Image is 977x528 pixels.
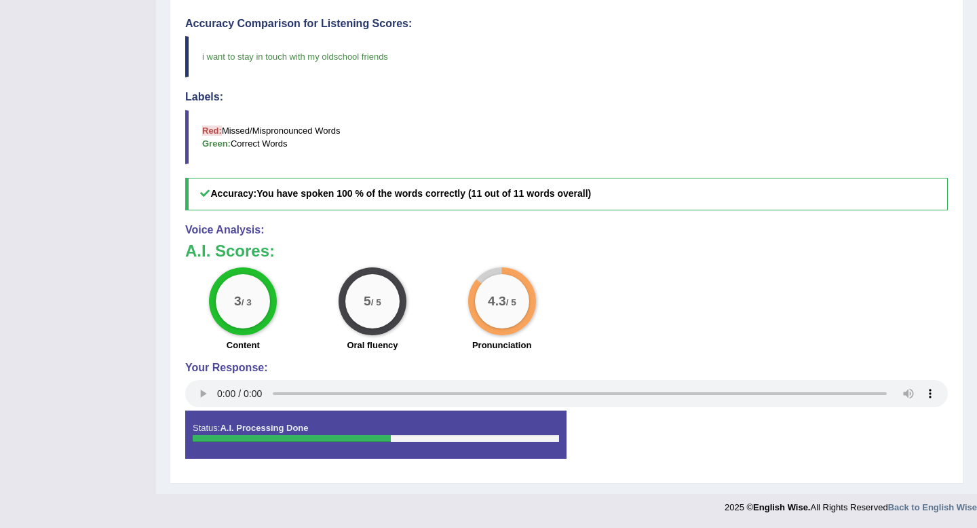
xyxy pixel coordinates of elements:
label: Pronunciation [472,339,531,352]
span: i want to stay in touch with my old [202,52,334,62]
h5: Accuracy: [185,178,948,210]
h4: Accuracy Comparison for Listening Scores: [185,18,948,30]
span: school friends [334,52,388,62]
big: 4.3 [488,293,506,308]
blockquote: Missed/Mispronounced Words Correct Words [185,110,948,164]
small: / 5 [371,297,381,307]
h4: Your Response: [185,362,948,374]
big: 3 [234,293,242,308]
big: 5 [364,293,371,308]
strong: English Wise. [753,502,810,512]
h4: Voice Analysis: [185,224,948,236]
h4: Labels: [185,91,948,103]
label: Content [227,339,260,352]
b: A.I. Scores: [185,242,275,260]
div: Status: [185,411,567,458]
strong: A.I. Processing Done [220,423,308,433]
a: Back to English Wise [888,502,977,512]
small: / 3 [242,297,252,307]
b: Green: [202,138,231,149]
b: You have spoken 100 % of the words correctly (11 out of 11 words overall) [256,188,591,199]
small: / 5 [505,297,516,307]
div: 2025 © All Rights Reserved [725,494,977,514]
b: Red: [202,126,222,136]
label: Oral fluency [347,339,398,352]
